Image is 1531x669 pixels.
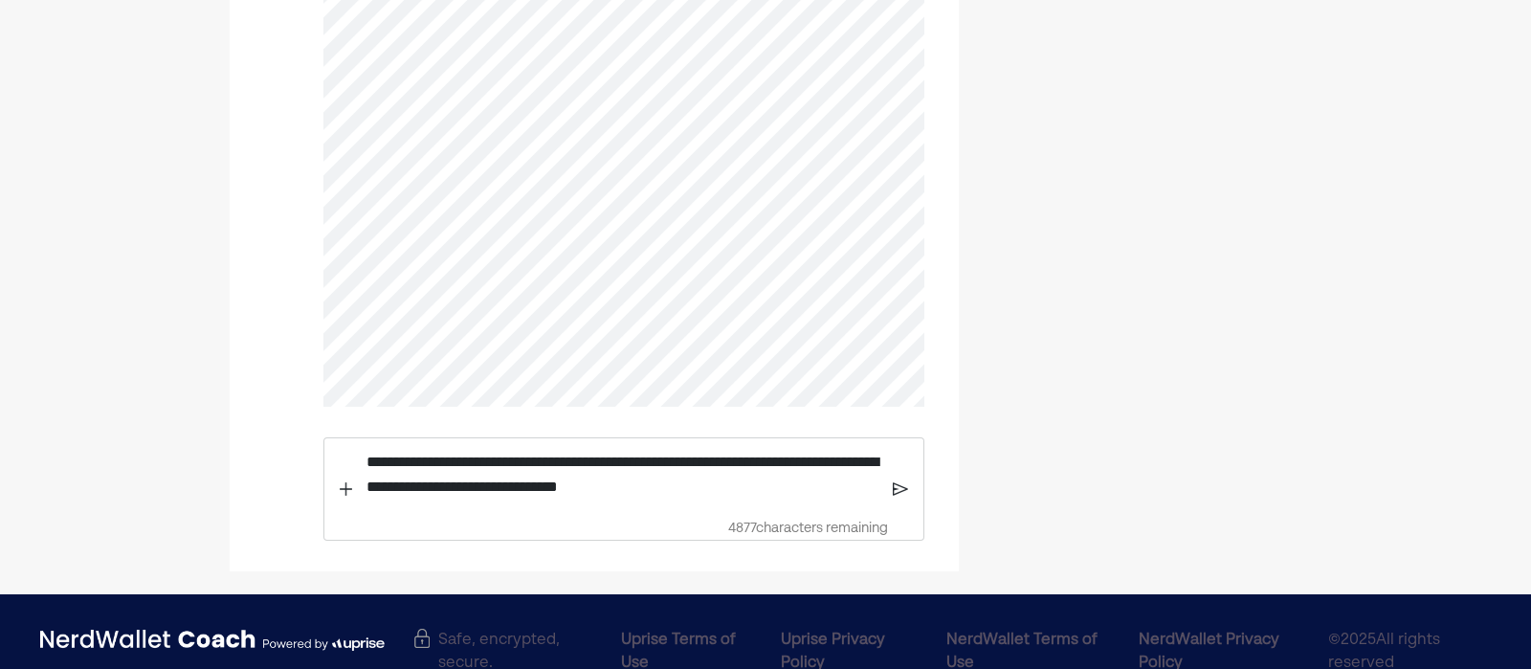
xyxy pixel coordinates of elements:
[413,629,598,646] div: Safe, encrypted, secure.
[357,518,887,539] div: 4877 characters remaining
[357,438,887,510] div: Rich Text Editor. Editing area: main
